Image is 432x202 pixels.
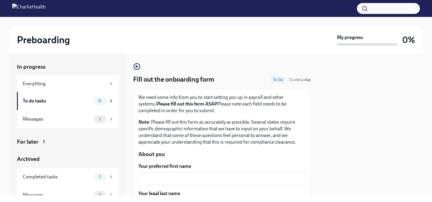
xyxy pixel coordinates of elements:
[17,168,119,186] a: Completed tasks0
[12,4,46,13] img: CharlieHealth
[17,63,119,71] a: In progress
[17,138,38,146] div: For later
[138,190,306,197] label: Your legal last name
[289,77,311,82] span: Due
[17,155,119,163] a: Archived
[17,76,119,92] a: Everything
[17,138,119,146] a: For later
[156,101,217,107] strong: Please fill out this form ASAP
[138,94,306,114] p: We need some info from you to start setting you up in payroll and other systems. Please note each...
[138,119,149,125] strong: Note
[269,77,287,82] span: To Do
[138,163,306,170] label: Your preferred first name
[402,34,415,45] h3: 0%
[23,192,91,198] div: Messages
[138,119,306,145] p: : Please fill out this form as accurately as possible. Several states require specific demographi...
[95,117,104,121] span: 1
[17,110,119,128] a: Messages1
[297,77,311,82] strong: in a day
[23,116,91,122] div: Messages
[17,92,119,110] a: To do tasks8
[289,77,311,83] span: August 26th, 2025 09:00
[133,75,214,84] h4: Fill out the onboarding form
[23,98,91,104] div: To do tasks
[23,174,91,180] div: Completed tasks
[17,34,70,46] h2: Preboarding
[95,174,105,179] span: 0
[23,80,106,87] div: Everything
[95,99,105,103] span: 8
[337,34,363,41] strong: My progress
[95,193,105,197] span: 0
[138,150,306,158] p: About you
